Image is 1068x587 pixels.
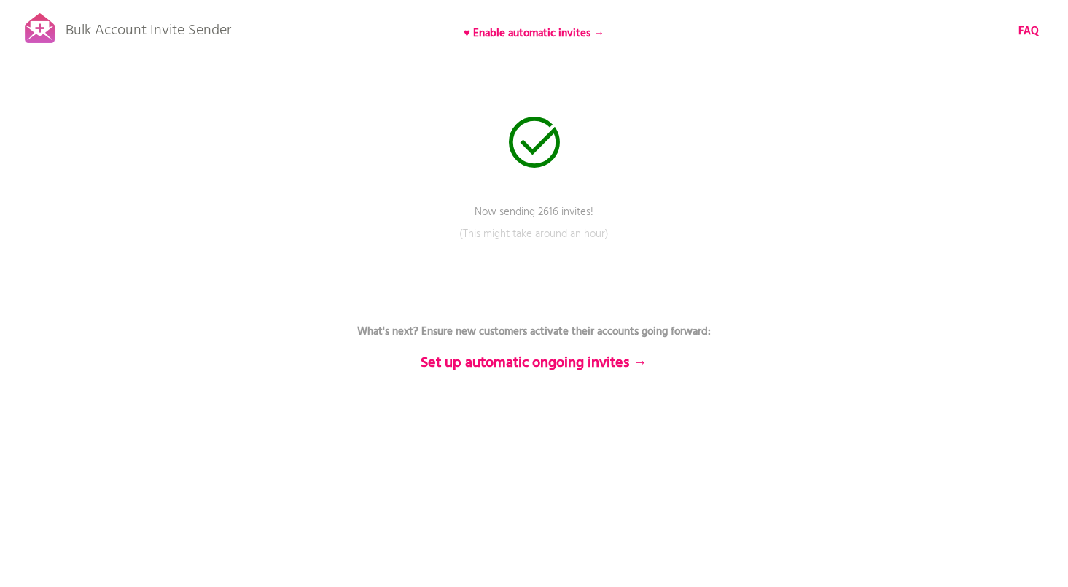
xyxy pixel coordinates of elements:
[357,323,711,341] b: What's next? Ensure new customers activate their accounts going forward:
[464,25,604,42] b: ♥ Enable automatic invites →
[316,226,753,263] p: (This might take around an hour)
[1018,23,1039,39] a: FAQ
[1018,23,1039,40] b: FAQ
[421,351,647,375] b: Set up automatic ongoing invites →
[316,204,753,241] p: Now sending 2616 invites!
[66,9,231,45] p: Bulk Account Invite Sender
